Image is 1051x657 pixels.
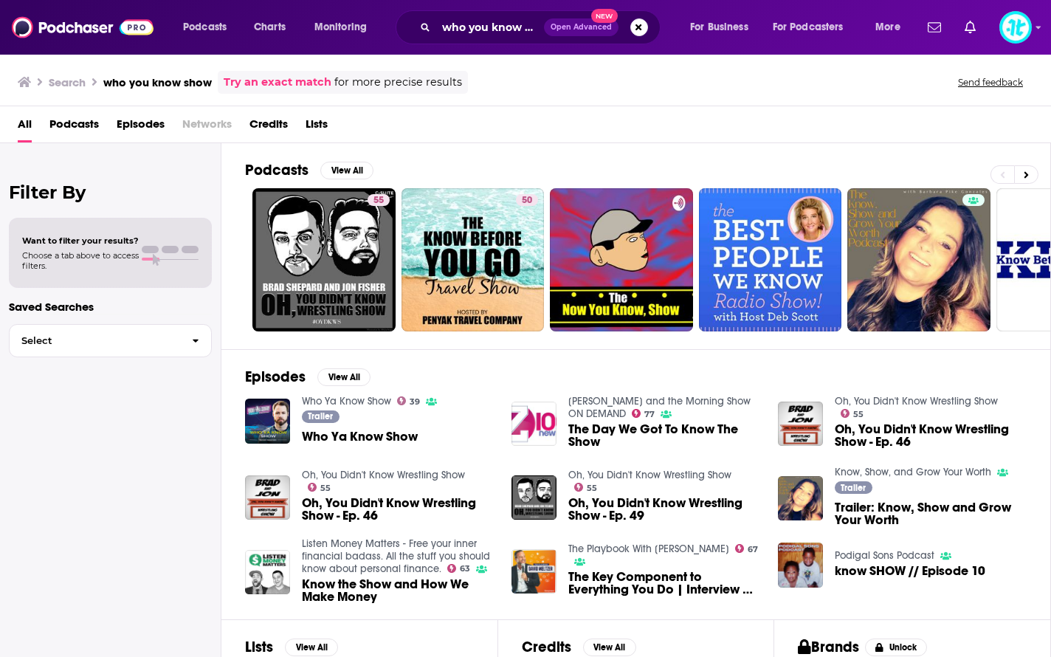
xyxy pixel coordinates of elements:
[865,16,919,39] button: open menu
[835,549,934,562] a: Podigal Sons Podcast
[306,112,328,142] a: Lists
[334,74,462,91] span: for more precise results
[999,11,1032,44] span: Logged in as ImpactTheory
[245,475,290,520] img: Oh, You Didn't Know Wrestling Show - Ep. 46
[12,13,154,41] img: Podchaser - Follow, Share and Rate Podcasts
[778,476,823,521] img: Trailer: Know, Show and Grow Your Worth
[302,497,494,522] a: Oh, You Didn't Know Wrestling Show - Ep. 46
[304,16,386,39] button: open menu
[252,188,396,331] a: 55
[245,399,290,444] img: Who Ya Know Show
[308,412,333,421] span: Trailer
[522,638,571,656] h2: Credits
[460,565,470,572] span: 63
[522,638,636,656] a: CreditsView All
[410,10,675,44] div: Search podcasts, credits, & more...
[516,194,538,206] a: 50
[18,112,32,142] a: All
[835,395,998,407] a: Oh, You Didn't Know Wrestling Show
[302,430,418,443] a: Who Ya Know Show
[22,250,139,271] span: Choose a tab above to access filters.
[680,16,767,39] button: open menu
[763,16,865,39] button: open menu
[436,16,544,39] input: Search podcasts, credits, & more...
[835,501,1027,526] a: Trailer: Know, Show and Grow Your Worth
[511,549,556,594] img: The Key Component to Everything You Do | Interview on Who Ya Know Show
[568,543,729,555] a: The Playbook With David Meltzer
[402,188,545,331] a: 50
[245,368,371,386] a: EpisodesView All
[254,17,286,38] span: Charts
[835,423,1027,448] span: Oh, You Didn't Know Wrestling Show - Ep. 46
[245,550,290,595] img: Know the Show and How We Make Money
[302,395,391,407] a: Who Ya Know Show
[511,475,556,520] a: Oh, You Didn't Know Wrestling Show - Ep. 49
[798,638,859,656] h2: Brands
[9,182,212,203] h2: Filter By
[9,324,212,357] button: Select
[249,112,288,142] a: Credits
[835,565,985,577] span: know SHOW // Episode 10
[841,484,866,492] span: Trailer
[853,411,864,418] span: 55
[173,16,246,39] button: open menu
[748,546,758,553] span: 67
[9,300,212,314] p: Saved Searches
[183,17,227,38] span: Podcasts
[302,578,494,603] a: Know the Show and How We Make Money
[568,497,760,522] a: Oh, You Didn't Know Wrestling Show - Ep. 49
[841,409,864,418] a: 55
[245,161,373,179] a: PodcastsView All
[317,368,371,386] button: View All
[999,11,1032,44] button: Show profile menu
[511,402,556,447] img: The Day We Got To Know The Show
[835,466,991,478] a: Know, Show, and Grow Your Worth
[245,638,273,656] h2: Lists
[397,396,421,405] a: 39
[778,543,823,588] img: know SHOW // Episode 10
[302,537,490,575] a: Listen Money Matters - Free your inner financial badass. All the stuff you should know about pers...
[244,16,294,39] a: Charts
[644,411,655,418] span: 77
[568,469,731,481] a: Oh, You Didn't Know Wrestling Show
[285,639,338,656] button: View All
[875,17,900,38] span: More
[320,162,373,179] button: View All
[22,235,139,246] span: Want to filter your results?
[865,639,928,656] button: Unlock
[544,18,618,36] button: Open AdvancedNew
[117,112,165,142] a: Episodes
[568,423,760,448] span: The Day We Got To Know The Show
[314,17,367,38] span: Monitoring
[308,483,331,492] a: 55
[49,112,99,142] a: Podcasts
[182,112,232,142] span: Networks
[103,75,212,89] h3: who you know show
[224,74,331,91] a: Try an exact match
[568,571,760,596] a: The Key Component to Everything You Do | Interview on Who Ya Know Show
[587,485,597,492] span: 55
[368,194,390,206] a: 55
[551,24,612,31] span: Open Advanced
[778,402,823,447] img: Oh, You Didn't Know Wrestling Show - Ep. 46
[245,638,338,656] a: ListsView All
[522,193,532,208] span: 50
[410,399,420,405] span: 39
[373,193,384,208] span: 55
